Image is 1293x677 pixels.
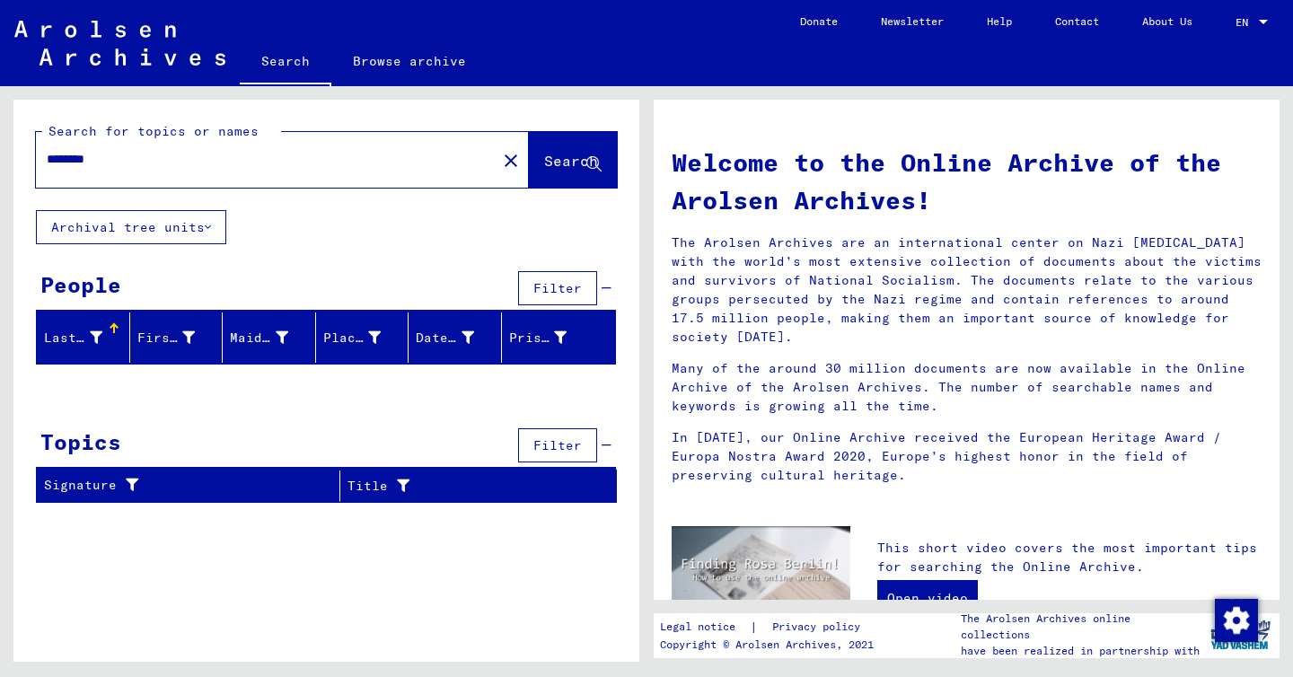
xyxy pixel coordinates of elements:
mat-header-cell: Place of Birth [316,312,409,363]
img: Arolsen_neg.svg [14,21,225,66]
p: The Arolsen Archives online collections [961,611,1201,643]
mat-header-cell: Date of Birth [409,312,502,363]
div: Date of Birth [416,329,474,347]
span: EN [1236,16,1255,29]
div: Prisoner # [509,329,567,347]
span: Filter [533,437,582,453]
div: | [660,618,882,637]
p: This short video covers the most important tips for searching the Online Archive. [877,539,1262,576]
div: People [40,268,121,301]
div: Maiden Name [230,323,315,352]
h1: Welcome to the Online Archive of the Arolsen Archives! [672,144,1262,219]
img: Change consent [1215,599,1258,642]
div: Maiden Name [230,329,288,347]
img: yv_logo.png [1207,612,1274,657]
p: The Arolsen Archives are an international center on Nazi [MEDICAL_DATA] with the world’s most ext... [672,233,1262,347]
div: Title [347,477,572,496]
span: Search [544,152,598,170]
div: Place of Birth [323,329,382,347]
a: Browse archive [331,40,488,83]
button: Filter [518,428,597,462]
div: Last Name [44,329,102,347]
button: Filter [518,271,597,305]
mat-icon: close [500,150,522,171]
p: Many of the around 30 million documents are now available in the Online Archive of the Arolsen Ar... [672,359,1262,416]
p: have been realized in partnership with [961,643,1201,659]
div: Place of Birth [323,323,409,352]
div: Last Name [44,323,129,352]
a: Open video [877,580,978,616]
div: First Name [137,329,196,347]
div: Topics [40,426,121,458]
a: Search [240,40,331,86]
div: Date of Birth [416,323,501,352]
a: Privacy policy [758,618,882,637]
div: Prisoner # [509,323,594,352]
button: Search [529,132,617,188]
button: Clear [493,142,529,178]
div: First Name [137,323,223,352]
mat-label: Search for topics or names [48,123,259,139]
img: video.jpg [672,526,850,623]
mat-header-cell: First Name [130,312,224,363]
p: In [DATE], our Online Archive received the European Heritage Award / Europa Nostra Award 2020, Eu... [672,428,1262,485]
mat-header-cell: Prisoner # [502,312,616,363]
span: Filter [533,280,582,296]
mat-header-cell: Maiden Name [223,312,316,363]
p: Copyright © Arolsen Archives, 2021 [660,637,882,653]
mat-header-cell: Last Name [37,312,130,363]
div: Signature [44,476,317,495]
div: Change consent [1214,598,1257,641]
a: Legal notice [660,618,750,637]
div: Title [347,471,594,500]
div: Signature [44,471,339,500]
button: Archival tree units [36,210,226,244]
